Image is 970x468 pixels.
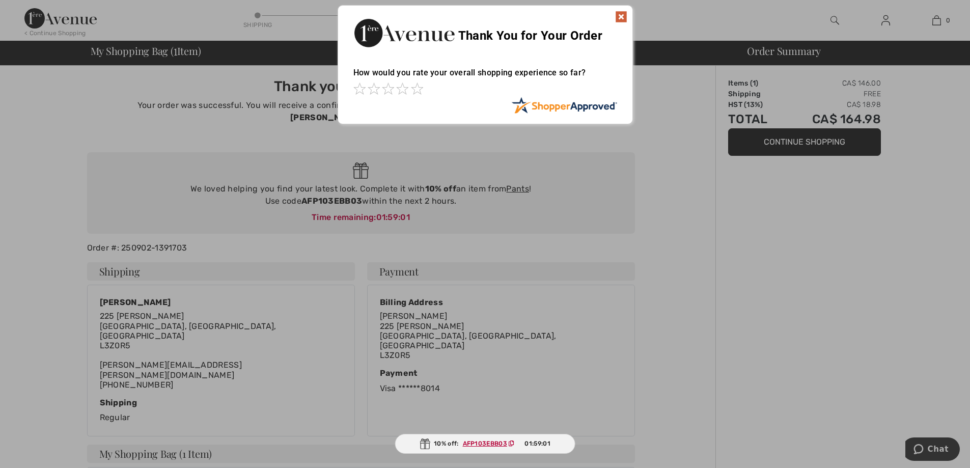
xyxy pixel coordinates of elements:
[463,440,507,447] ins: AFP103EBB03
[22,7,43,16] span: Chat
[420,438,430,449] img: Gift.svg
[524,439,550,448] span: 01:59:01
[353,16,455,50] img: Thank You for Your Order
[615,11,627,23] img: x
[395,434,575,454] div: 10% off:
[353,58,617,97] div: How would you rate your overall shopping experience so far?
[458,29,602,43] span: Thank You for Your Order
